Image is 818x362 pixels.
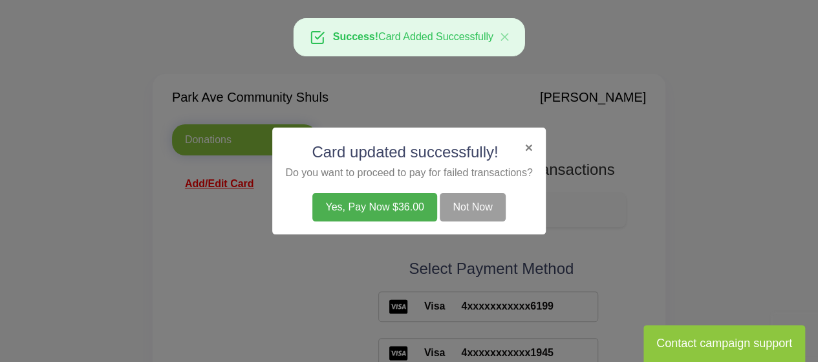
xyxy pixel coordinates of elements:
[285,164,532,183] p: Do you want to proceed to pay for failed transactions?
[440,193,505,221] button: Not Now
[285,141,532,164] h3: Card updated successfully!
[333,31,378,42] strong: Success!
[524,141,532,154] button: ×
[524,140,532,155] span: ×
[293,18,525,56] div: Card Added Successfully
[485,19,524,56] button: Close
[312,193,436,221] button: Yes, Pay Now $36.00
[643,325,805,362] button: Contact campaign support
